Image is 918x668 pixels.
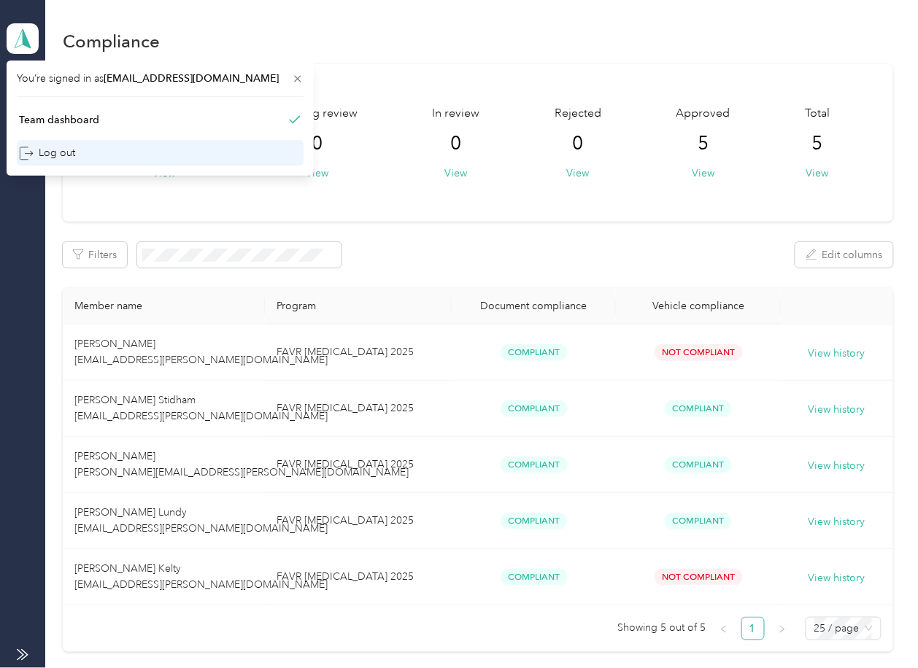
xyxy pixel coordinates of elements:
span: 0 [451,132,462,155]
span: Compliant [665,513,732,529]
button: View history [809,402,865,418]
span: Compliant [501,569,568,586]
td: FAVR Plan B 2025 [265,549,452,605]
iframe: Everlance-gr Chat Button Frame [836,586,918,668]
li: Next Page [771,617,794,640]
span: 0 [573,132,584,155]
span: In review [433,105,480,123]
button: View history [809,570,865,586]
button: View [567,166,590,181]
button: View history [809,458,865,474]
span: Showing 5 out of 5 [618,617,706,639]
span: 25 / page [814,618,873,640]
td: FAVR Plan B 2025 [265,325,452,381]
a: 1 [742,618,764,640]
div: Log out [19,145,75,160]
span: Total [805,105,830,123]
span: Compliant [501,513,568,529]
button: Filters [63,242,127,268]
span: 5 [698,132,709,155]
div: Team dashboard [19,112,99,128]
span: left [720,625,728,634]
span: 5 [812,132,823,155]
button: View [445,166,468,181]
span: [PERSON_NAME] [EMAIL_ADDRESS][PERSON_NAME][DOMAIN_NAME] [74,338,328,366]
span: Not Compliant [655,344,743,361]
button: View [306,166,328,181]
span: [PERSON_NAME] [PERSON_NAME][EMAIL_ADDRESS][PERSON_NAME][DOMAIN_NAME] [74,450,409,478]
span: [PERSON_NAME] Lundy [EMAIL_ADDRESS][PERSON_NAME][DOMAIN_NAME] [74,506,328,535]
span: Pending review [277,105,358,123]
span: 0 [312,132,323,155]
span: You’re signed in as [17,71,304,86]
button: View history [809,514,865,530]
span: Rejected [555,105,601,123]
td: FAVR Plan B 2025 [265,493,452,549]
th: Member name [63,288,265,325]
li: Previous Page [712,617,736,640]
span: right [778,625,787,634]
button: Edit columns [795,242,893,268]
button: View [806,166,829,181]
div: Vehicle compliance [628,300,768,312]
li: 1 [741,617,765,640]
button: left [712,617,736,640]
button: View history [809,346,865,362]
span: [PERSON_NAME] Kelty [EMAIL_ADDRESS][PERSON_NAME][DOMAIN_NAME] [74,562,328,591]
div: Document compliance [463,300,604,312]
span: Compliant [665,457,732,473]
span: Compliant [501,457,568,473]
div: Page Size [806,617,882,640]
td: FAVR Plan B 2025 [265,437,452,493]
span: [PERSON_NAME] Stidham [EMAIL_ADDRESS][PERSON_NAME][DOMAIN_NAME] [74,394,328,422]
span: Compliant [665,400,732,417]
span: Compliant [501,344,568,361]
span: Approved [676,105,730,123]
th: Program [265,288,452,325]
td: FAVR Plan B 2025 [265,381,452,437]
span: Compliant [501,400,568,417]
span: Not Compliant [655,569,743,586]
span: [EMAIL_ADDRESS][DOMAIN_NAME] [104,72,279,85]
h1: Compliance [63,34,160,49]
button: right [771,617,794,640]
button: View [692,166,714,181]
